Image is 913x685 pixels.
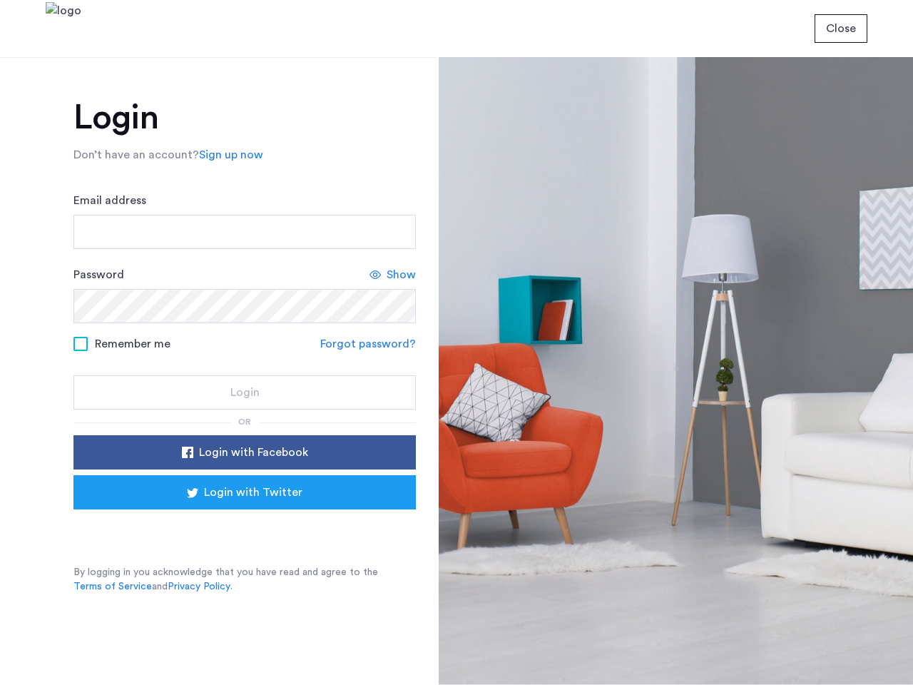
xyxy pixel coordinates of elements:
[73,375,416,410] button: button
[199,146,263,163] a: Sign up now
[73,579,152,594] a: Terms of Service
[73,475,416,509] button: button
[230,384,260,401] span: Login
[815,14,867,43] button: button
[73,149,199,161] span: Don’t have an account?
[168,579,230,594] a: Privacy Policy
[73,565,416,594] p: By logging in you acknowledge that you have read and agree to the and .
[238,417,251,426] span: or
[95,335,170,352] span: Remember me
[387,266,416,283] span: Show
[320,335,416,352] a: Forgot password?
[73,192,146,209] label: Email address
[826,20,856,37] span: Close
[46,2,81,56] img: logo
[73,266,124,283] label: Password
[73,101,416,135] h1: Login
[199,444,308,461] span: Login with Facebook
[73,435,416,470] button: button
[204,484,302,501] span: Login with Twitter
